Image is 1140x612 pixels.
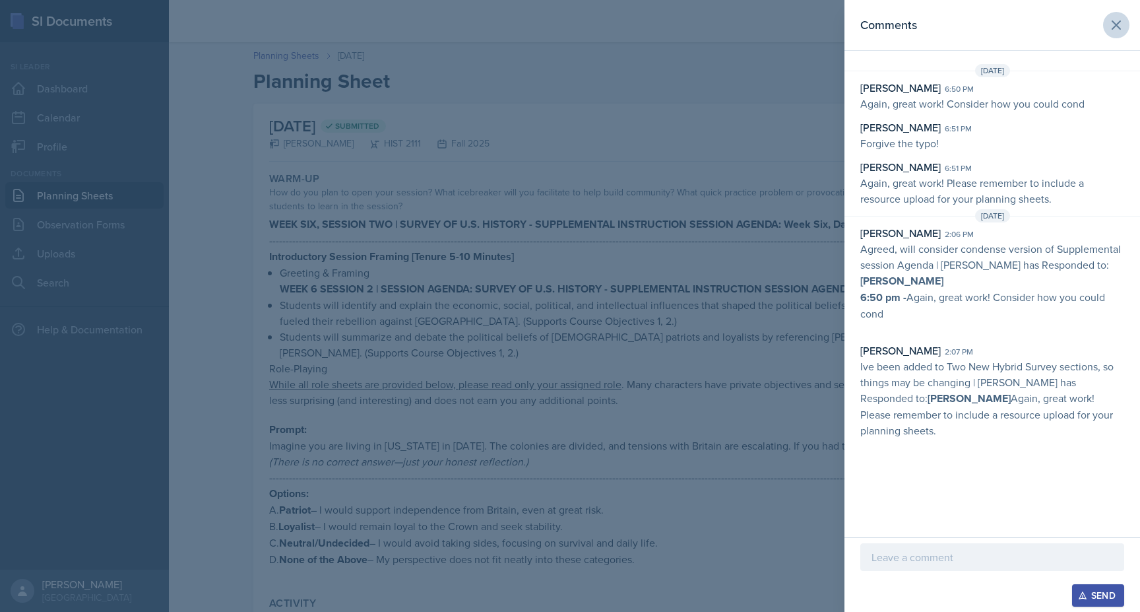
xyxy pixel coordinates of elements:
[860,96,1124,112] p: Again, great work! Consider how you could cond
[945,228,974,240] div: 2:06 pm
[860,119,941,135] div: [PERSON_NAME]
[945,83,974,95] div: 6:50 pm
[860,159,941,175] div: [PERSON_NAME]
[860,358,1124,438] p: Ive been added to Two New Hybrid Survey sections, so things may be changing | [PERSON_NAME] has R...
[1081,590,1116,601] div: Send
[860,175,1124,207] p: Again, great work! Please remember to include a resource upload for your planning sheets.
[860,80,941,96] div: [PERSON_NAME]
[945,162,972,174] div: 6:51 pm
[975,64,1010,77] span: [DATE]
[860,290,906,305] strong: 6:50 pm -
[860,241,1124,289] p: Agreed, will consider condense version of Supplemental session Agenda | [PERSON_NAME] has Respond...
[928,391,1011,406] strong: [PERSON_NAME]
[860,289,1124,322] p: Again, great work! Consider how you could cond
[860,273,943,289] strong: [PERSON_NAME]
[860,135,1124,151] p: Forgive the typo!
[860,16,917,34] h2: Comments
[1072,584,1124,607] button: Send
[860,343,941,358] div: [PERSON_NAME]
[945,123,972,135] div: 6:51 pm
[975,209,1010,222] span: [DATE]
[860,225,941,241] div: [PERSON_NAME]
[945,346,973,358] div: 2:07 pm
